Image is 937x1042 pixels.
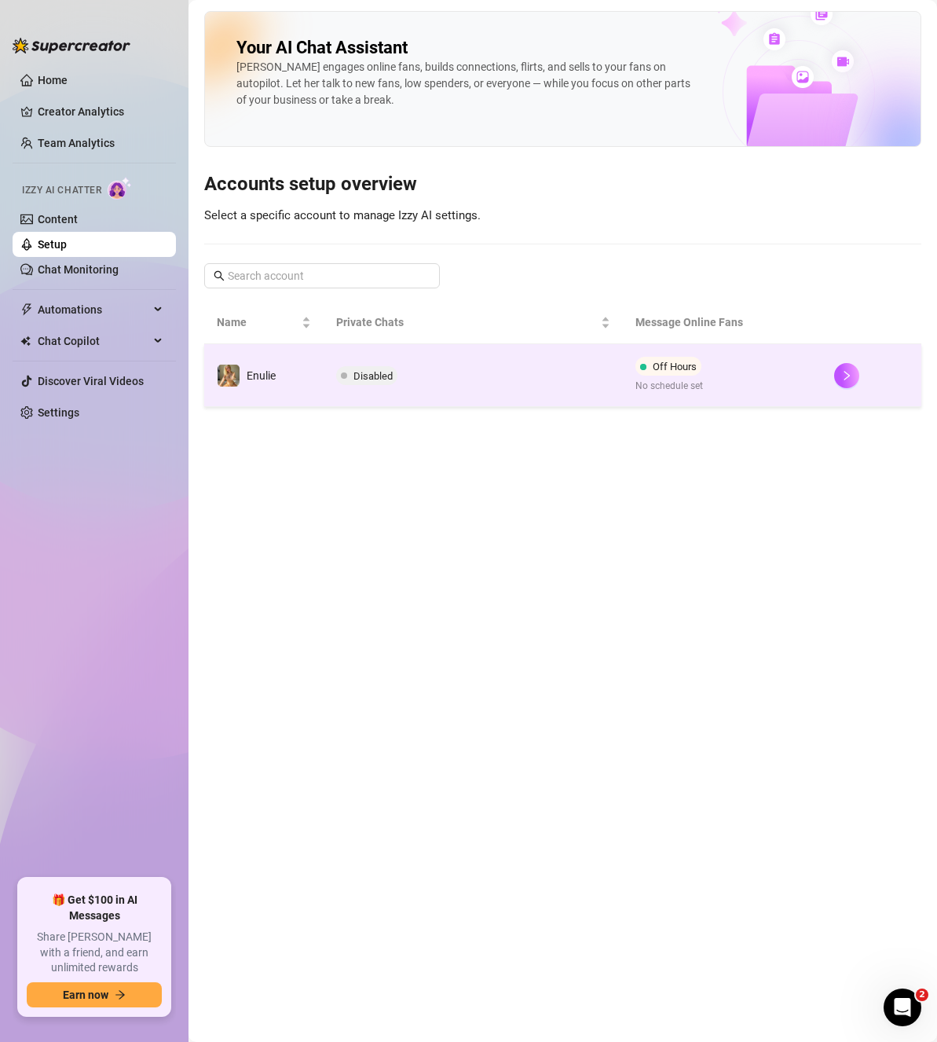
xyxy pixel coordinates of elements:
img: Enulie [218,365,240,387]
a: Home [38,74,68,86]
span: Enulie [247,369,276,382]
div: [PERSON_NAME] engages online fans, builds connections, flirts, and sells to your fans on autopilo... [236,59,694,108]
a: Creator Analytics [38,99,163,124]
button: right [834,363,859,388]
span: Izzy AI Chatter [22,183,101,198]
span: No schedule set [635,379,708,394]
th: Message Online Fans [623,301,822,344]
span: Chat Copilot [38,328,149,354]
span: 2 [916,989,928,1001]
span: Automations [38,297,149,322]
a: Team Analytics [38,137,115,149]
span: Share [PERSON_NAME] with a friend, and earn unlimited rewards [27,930,162,976]
a: Setup [38,238,67,251]
th: Name [204,301,324,344]
span: Off Hours [653,361,697,372]
span: Name [217,314,298,331]
th: Private Chats [324,301,622,344]
img: AI Chatter [108,177,132,200]
span: search [214,270,225,281]
iframe: Intercom live chat [884,989,921,1026]
span: Select a specific account to manage Izzy AI settings. [204,208,481,222]
button: Earn nowarrow-right [27,982,162,1007]
h3: Accounts setup overview [204,172,921,197]
span: Disabled [353,370,393,382]
span: right [841,370,852,381]
span: Earn now [63,989,108,1001]
span: Private Chats [336,314,597,331]
span: thunderbolt [20,303,33,316]
a: Settings [38,406,79,419]
a: Content [38,213,78,226]
img: Chat Copilot [20,336,31,347]
h2: Your AI Chat Assistant [236,37,408,59]
img: logo-BBDzfeDw.svg [13,38,130,53]
span: arrow-right [115,989,126,1000]
span: 🎁 Get $100 in AI Messages [27,893,162,923]
a: Discover Viral Videos [38,375,144,387]
a: Chat Monitoring [38,263,119,276]
input: Search account [228,267,418,284]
